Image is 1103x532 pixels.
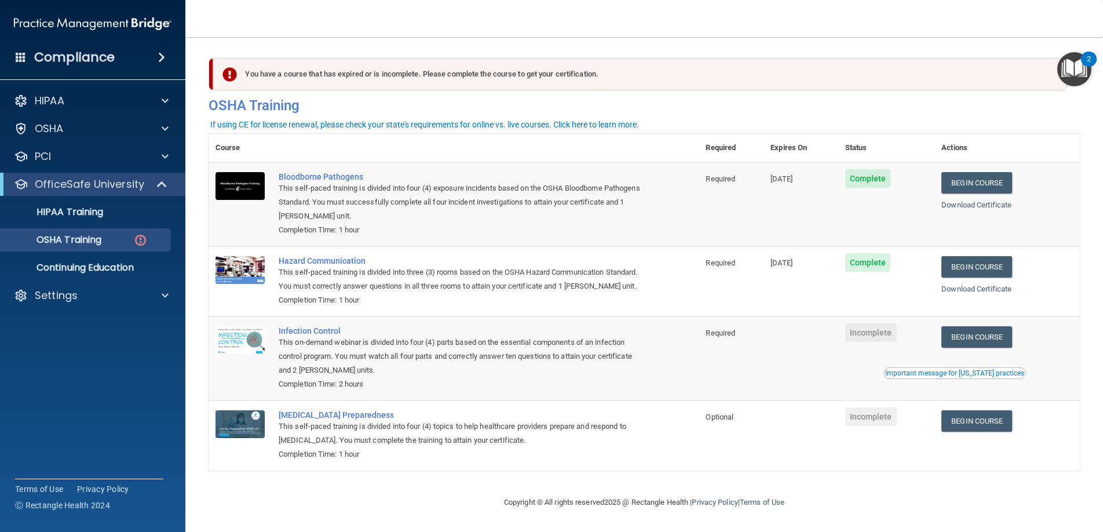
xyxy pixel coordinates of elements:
span: Required [706,329,735,337]
div: Completion Time: 2 hours [279,377,641,391]
p: OSHA [35,122,64,136]
div: If using CE for license renewal, please check your state's requirements for online vs. live cours... [210,121,639,129]
a: Begin Course [941,410,1012,432]
div: Copyright © All rights reserved 2025 @ Rectangle Health | | [433,484,856,521]
a: Download Certificate [941,201,1011,209]
div: 2 [1087,59,1091,74]
a: OSHA [14,122,169,136]
th: Course [209,134,272,162]
a: Begin Course [941,172,1012,194]
p: OSHA Training [8,234,101,246]
a: Hazard Communication [279,256,641,265]
span: Incomplete [845,407,897,426]
th: Status [838,134,935,162]
a: Begin Course [941,326,1012,348]
div: Completion Time: 1 hour [279,293,641,307]
p: HIPAA Training [8,206,103,218]
span: [DATE] [770,258,792,267]
div: Important message for [US_STATE] practices [885,370,1024,377]
button: Read this if you are a dental practitioner in the state of CA [883,367,1026,379]
a: Begin Course [941,256,1012,278]
img: exclamation-circle-solid-danger.72ef9ffc.png [222,67,237,82]
a: Privacy Policy [77,483,129,495]
a: PCI [14,150,169,163]
div: Completion Time: 1 hour [279,447,641,461]
span: Required [706,174,735,183]
a: Terms of Use [15,483,63,495]
a: Bloodborne Pathogens [279,172,641,181]
h4: Compliance [34,49,115,65]
p: OfficeSafe University [35,177,144,191]
th: Expires On [764,134,838,162]
span: [DATE] [770,174,792,183]
th: Required [699,134,764,162]
a: [MEDICAL_DATA] Preparedness [279,410,641,420]
div: This on-demand webinar is divided into four (4) parts based on the essential components of an inf... [279,336,641,377]
h4: OSHA Training [209,97,1080,114]
span: Optional [706,413,733,421]
a: Download Certificate [941,285,1011,293]
button: Open Resource Center, 2 new notifications [1057,52,1091,86]
div: This self-paced training is divided into four (4) exposure incidents based on the OSHA Bloodborne... [279,181,641,223]
img: PMB logo [14,12,171,35]
a: OfficeSafe University [14,177,168,191]
th: Actions [934,134,1080,162]
div: Completion Time: 1 hour [279,223,641,237]
p: Settings [35,289,78,303]
span: Complete [845,253,891,272]
a: Terms of Use [740,498,784,507]
p: HIPAA [35,94,64,108]
p: PCI [35,150,51,163]
a: Infection Control [279,326,641,336]
div: This self-paced training is divided into four (4) topics to help healthcare providers prepare and... [279,420,641,447]
span: Complete [845,169,891,188]
span: Incomplete [845,323,897,342]
a: Settings [14,289,169,303]
img: danger-circle.6113f641.png [133,233,148,247]
button: If using CE for license renewal, please check your state's requirements for online vs. live cours... [209,119,641,130]
span: Ⓒ Rectangle Health 2024 [15,500,110,511]
a: HIPAA [14,94,169,108]
div: This self-paced training is divided into three (3) rooms based on the OSHA Hazard Communication S... [279,265,641,293]
span: Required [706,258,735,267]
a: Privacy Policy [692,498,737,507]
div: You have a course that has expired or is incomplete. Please complete the course to get your certi... [213,58,1067,90]
p: Continuing Education [8,262,166,274]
